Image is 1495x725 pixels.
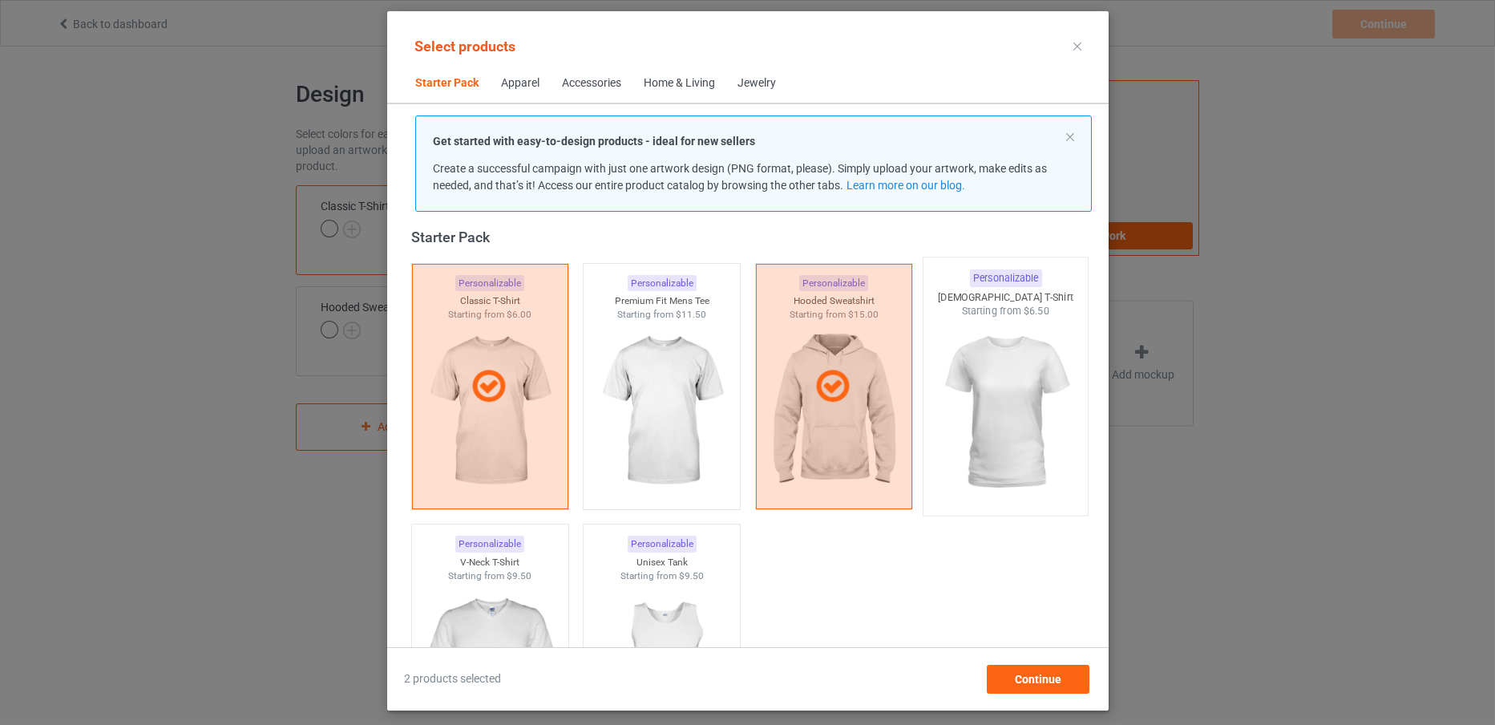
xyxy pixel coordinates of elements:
div: Personalizable [455,536,524,553]
span: Create a successful campaign with just one artwork design (PNG format, please). Simply upload you... [433,162,1047,192]
div: Personalizable [627,275,696,292]
div: Starter Pack [410,228,1091,246]
a: Learn more on our blog. [846,179,964,192]
span: Starter Pack [404,64,490,103]
div: [DEMOGRAPHIC_DATA] T-Shirt [923,290,1088,304]
img: regular.jpg [930,318,1081,507]
div: Starting from [584,308,740,322]
div: V-Neck T-Shirt [411,556,568,569]
span: Continue [1014,673,1061,686]
span: $6.50 [1023,305,1049,317]
div: Premium Fit Mens Tee [584,294,740,308]
span: $9.50 [678,570,703,581]
span: $11.50 [676,309,706,320]
div: Apparel [501,75,539,91]
div: Unisex Tank [584,556,740,569]
span: Select products [414,38,515,55]
div: Home & Living [644,75,715,91]
div: Personalizable [969,269,1041,287]
span: 2 products selected [404,671,501,687]
strong: Get started with easy-to-design products - ideal for new sellers [433,135,755,148]
div: Starting from [584,569,740,583]
div: Jewelry [737,75,776,91]
div: Starting from [923,304,1088,318]
div: Continue [986,665,1089,694]
div: Starting from [411,569,568,583]
div: Accessories [562,75,621,91]
span: $9.50 [507,570,531,581]
img: regular.jpg [590,322,733,501]
div: Personalizable [627,536,696,553]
